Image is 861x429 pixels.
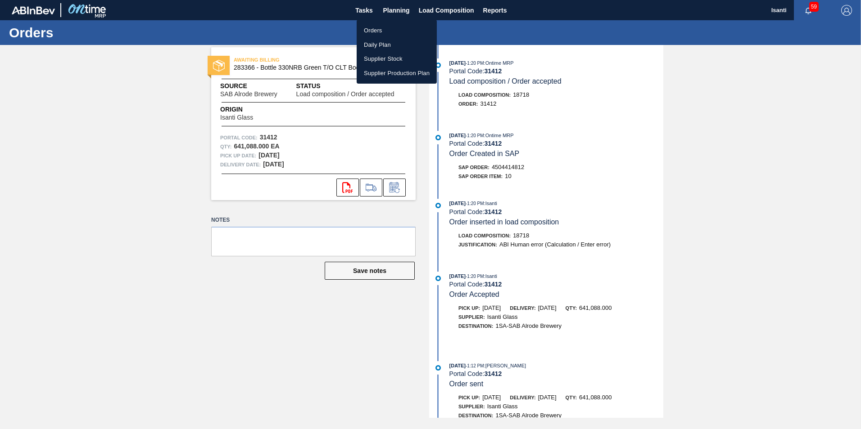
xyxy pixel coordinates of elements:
[357,23,437,38] a: Orders
[357,52,437,66] a: Supplier Stock
[357,38,437,52] a: Daily Plan
[357,66,437,80] a: Supplier Production Plan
